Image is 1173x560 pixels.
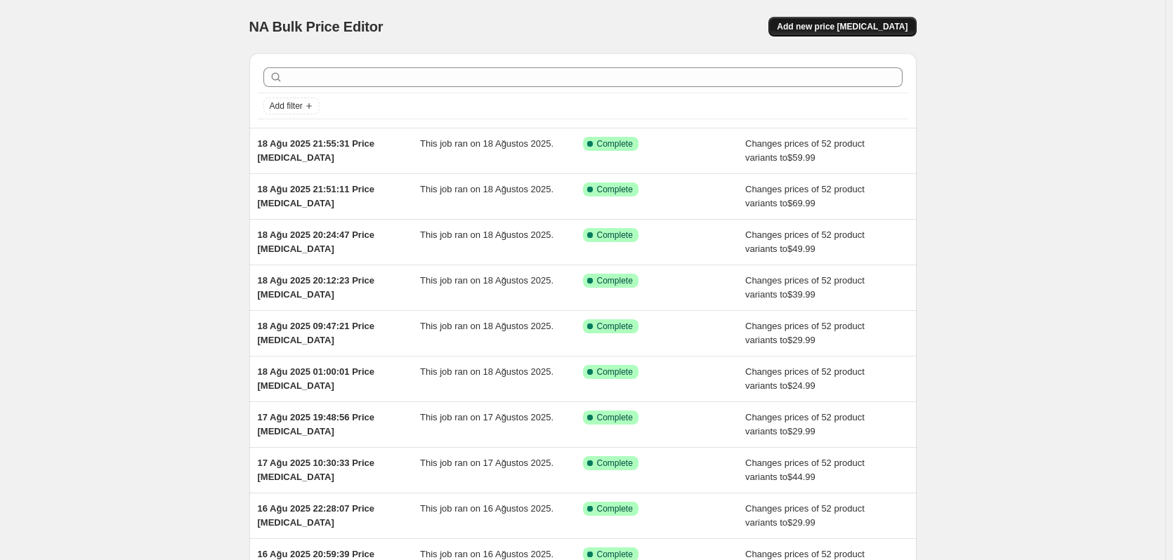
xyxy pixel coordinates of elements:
[745,412,865,436] span: Changes prices of 52 product variants to
[787,152,815,163] span: $59.99
[745,275,865,300] span: Changes prices of 52 product variants to
[787,198,815,208] span: $69.99
[258,229,374,254] span: 18 Ağu 2025 20:24:47 Price [MEDICAL_DATA]
[787,426,815,436] span: $29.99
[420,458,553,468] span: This job ran on 17 Ağustos 2025.
[258,275,374,300] span: 18 Ağu 2025 20:12:23 Price [MEDICAL_DATA]
[597,412,633,423] span: Complete
[787,244,815,254] span: $49.99
[258,412,374,436] span: 17 Ağu 2025 19:48:56 Price [MEDICAL_DATA]
[745,321,865,345] span: Changes prices of 52 product variants to
[597,229,633,241] span: Complete
[258,321,374,345] span: 18 Ağu 2025 09:47:21 Price [MEDICAL_DATA]
[597,503,633,514] span: Complete
[745,503,865,528] span: Changes prices of 52 product variants to
[768,17,916,36] button: Add new price [MEDICAL_DATA]
[258,138,374,163] span: 18 Ağu 2025 21:55:31 Price [MEDICAL_DATA]
[745,138,865,163] span: Changes prices of 52 product variants to
[787,289,815,300] span: $39.99
[745,458,865,482] span: Changes prices of 52 product variants to
[787,380,815,391] span: $24.99
[263,98,320,114] button: Add filter
[787,517,815,528] span: $29.99
[420,275,553,286] span: This job ran on 18 Ağustos 2025.
[258,503,374,528] span: 16 Ağu 2025 22:28:07 Price [MEDICAL_DATA]
[745,229,865,254] span: Changes prices of 52 product variants to
[597,184,633,195] span: Complete
[258,458,374,482] span: 17 Ağu 2025 10:30:33 Price [MEDICAL_DATA]
[597,458,633,469] span: Complete
[787,472,815,482] span: $44.99
[597,321,633,332] span: Complete
[420,229,553,240] span: This job ran on 18 Ağustos 2025.
[597,275,633,286] span: Complete
[249,19,384,34] span: NA Bulk Price Editor
[777,21,907,32] span: Add new price [MEDICAL_DATA]
[787,335,815,345] span: $29.99
[420,366,553,377] span: This job ran on 18 Ağustos 2025.
[270,100,303,112] span: Add filter
[258,184,374,208] span: 18 Ağu 2025 21:51:11 Price [MEDICAL_DATA]
[420,184,553,194] span: This job ran on 18 Ağustos 2025.
[258,366,374,391] span: 18 Ağu 2025 01:00:01 Price [MEDICAL_DATA]
[420,138,553,149] span: This job ran on 18 Ağustos 2025.
[745,366,865,391] span: Changes prices of 52 product variants to
[420,412,553,422] span: This job ran on 17 Ağustos 2025.
[597,138,633,149] span: Complete
[420,321,553,331] span: This job ran on 18 Ağustos 2025.
[745,184,865,208] span: Changes prices of 52 product variants to
[597,549,633,560] span: Complete
[597,366,633,378] span: Complete
[420,503,553,514] span: This job ran on 16 Ağustos 2025.
[420,549,553,559] span: This job ran on 16 Ağustos 2025.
